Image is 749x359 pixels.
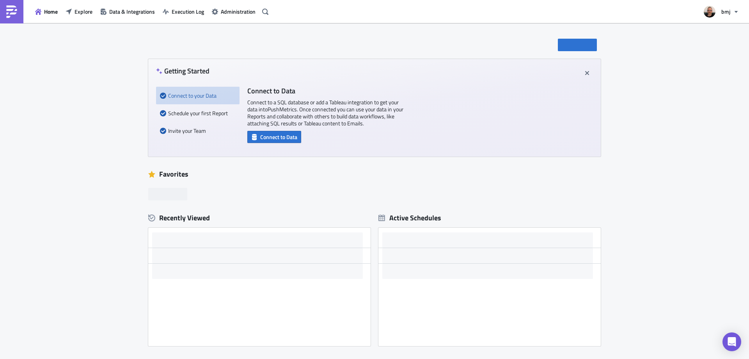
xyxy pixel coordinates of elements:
div: Invite your Team [160,122,236,139]
button: Explore [62,5,96,18]
span: Execution Log [172,7,204,16]
span: bmj [721,7,730,16]
div: Schedule your first Report [160,104,236,122]
h4: Getting Started [156,67,209,75]
span: Connect to Data [260,133,297,141]
img: Avatar [703,5,716,18]
span: Home [44,7,58,16]
button: Home [31,5,62,18]
span: Administration [221,7,256,16]
a: Connect to Data [247,132,301,140]
h4: Connect to Data [247,87,403,95]
button: Execution Log [159,5,208,18]
div: Favorites [148,168,601,180]
p: Connect to a SQL database or add a Tableau integration to get your data into PushMetrics . Once c... [247,99,403,127]
span: Explore [75,7,92,16]
button: Administration [208,5,259,18]
img: PushMetrics [5,5,18,18]
button: Data & Integrations [96,5,159,18]
button: bmj [699,3,743,20]
div: Recently Viewed [148,212,371,224]
span: Data & Integrations [109,7,155,16]
div: Active Schedules [378,213,441,222]
div: Open Intercom Messenger [722,332,741,351]
button: Connect to Data [247,131,301,143]
div: Connect to your Data [160,87,236,104]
